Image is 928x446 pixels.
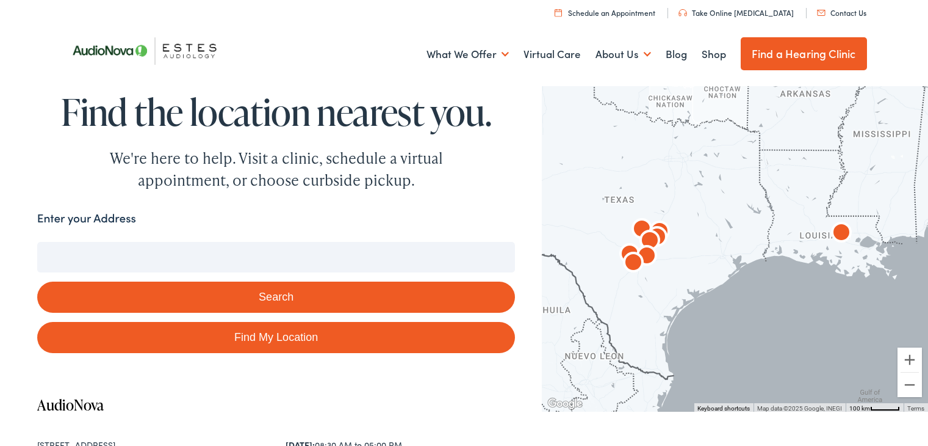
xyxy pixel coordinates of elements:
button: Map Scale: 100 km per 45 pixels [846,403,904,412]
div: AudioNova [827,219,856,249]
div: We're here to help. Visit a clinic, schedule a virtual appointment, or choose curbside pickup. [81,147,472,191]
h1: Find the location nearest you. [37,92,516,132]
span: 100 km [849,405,870,412]
button: Keyboard shortcuts [697,404,750,413]
button: Search [37,282,516,313]
a: Virtual Care [523,32,581,77]
a: Find My Location [37,322,516,353]
a: Schedule an Appointment [555,7,655,18]
a: Shop [702,32,726,77]
img: utility icon [678,9,687,16]
a: Blog [666,32,687,77]
a: About Us [595,32,651,77]
button: Zoom in [897,348,922,372]
a: Open this area in Google Maps (opens a new window) [545,396,585,412]
div: AudioNova [645,218,674,247]
div: AudioNova [635,227,664,257]
a: AudioNova [37,395,104,415]
div: AudioNova [615,241,644,270]
img: utility icon [555,9,562,16]
span: Map data ©2025 Google, INEGI [757,405,842,412]
input: Enter your address or zip code [37,242,516,272]
div: AudioNova [642,224,672,253]
a: Find a Hearing Clinic [741,37,867,70]
img: utility icon [817,10,825,16]
div: AudioNova [632,243,661,272]
button: Zoom out [897,373,922,397]
div: AudioNova [619,249,648,279]
a: Contact Us [817,7,866,18]
img: Google [545,396,585,412]
label: Enter your Address [37,210,136,227]
a: Terms [907,405,924,412]
a: What We Offer [426,32,509,77]
a: Take Online [MEDICAL_DATA] [678,7,794,18]
div: AudioNova [627,216,656,245]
